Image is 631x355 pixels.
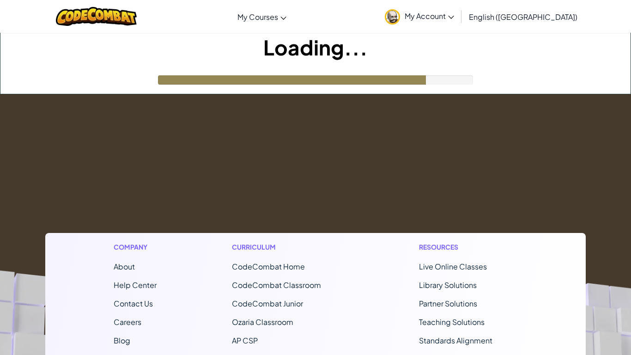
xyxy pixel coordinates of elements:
[385,9,400,24] img: avatar
[232,317,293,327] a: Ozaria Classroom
[114,242,157,252] h1: Company
[380,2,459,31] a: My Account
[405,11,454,21] span: My Account
[232,262,305,271] span: CodeCombat Home
[419,280,477,290] a: Library Solutions
[233,4,291,29] a: My Courses
[419,317,485,327] a: Teaching Solutions
[232,299,303,308] a: CodeCombat Junior
[464,4,582,29] a: English ([GEOGRAPHIC_DATA])
[419,242,517,252] h1: Resources
[419,299,477,308] a: Partner Solutions
[114,299,153,308] span: Contact Us
[232,242,344,252] h1: Curriculum
[114,280,157,290] a: Help Center
[114,262,135,271] a: About
[469,12,577,22] span: English ([GEOGRAPHIC_DATA])
[114,336,130,345] a: Blog
[419,336,492,345] a: Standards Alignment
[232,336,258,345] a: AP CSP
[114,317,141,327] a: Careers
[419,262,487,271] a: Live Online Classes
[56,7,137,26] img: CodeCombat logo
[232,280,321,290] a: CodeCombat Classroom
[0,33,631,61] h1: Loading...
[237,12,278,22] span: My Courses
